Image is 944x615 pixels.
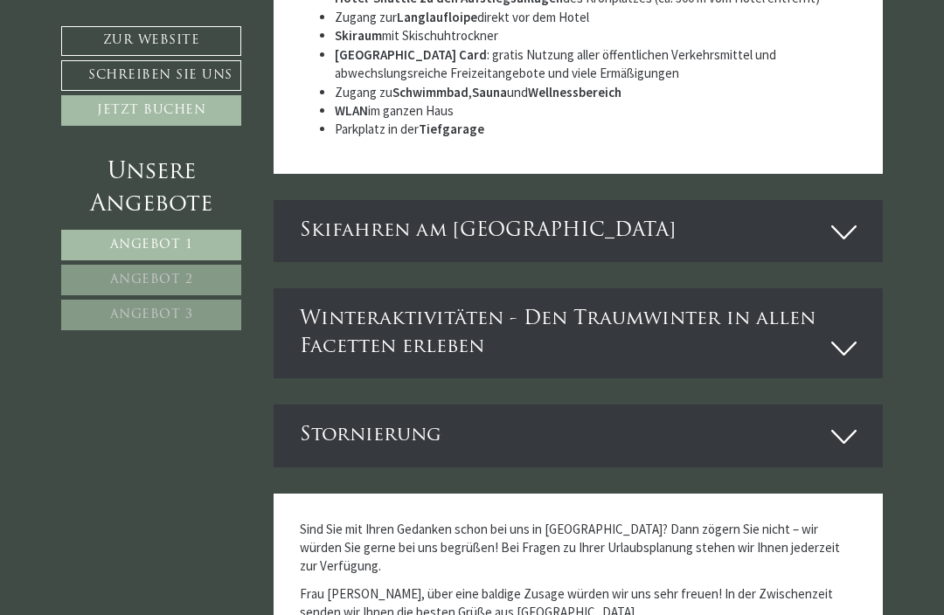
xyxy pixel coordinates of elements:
span: Angebot 1 [110,238,193,252]
strong: Skiraum [335,27,382,44]
div: Guten Tag, wie können wir Ihnen helfen? [13,46,258,96]
a: Jetzt buchen [61,95,241,126]
li: Zugang zu , und [335,83,857,101]
a: Zur Website [61,26,241,56]
li: mit Skischuhtrockner [335,26,857,45]
small: 10:13 [26,81,249,93]
strong: Tiefgarage [419,121,484,137]
strong: Schwimmbad [392,84,469,100]
strong: Sauna [472,84,507,100]
li: im ganzen Haus [335,101,857,120]
div: Mittwoch [236,13,322,41]
button: Senden [444,460,558,491]
div: Winteraktivitäten - Den Traumwinter in allen Facetten erleben [274,288,884,378]
a: Schreiben Sie uns [61,60,241,91]
strong: WLAN [335,102,368,119]
span: Angebot 2 [110,273,193,287]
li: Zugang zur direkt vor dem Hotel [335,8,857,26]
strong: Langlaufloipe [397,9,477,25]
strong: [GEOGRAPHIC_DATA] Card [335,46,487,63]
li: : gratis Nutzung aller öffentlichen Verkehrsmittel und abwechslungsreiche Freizeitangebote und vi... [335,45,857,83]
span: Angebot 3 [110,308,193,321]
li: Parkplatz in der [335,120,857,138]
strong: Wellnessbereich [528,84,621,100]
div: Unsere Angebote [61,156,241,221]
div: Stornierung [274,404,884,466]
div: Montis – Active Nature Spa [26,50,249,63]
p: Sind Sie mit Ihren Gedanken schon bei uns in [GEOGRAPHIC_DATA]? Dann zögern Sie nicht – wir würde... [300,520,857,576]
div: Skifahren am [GEOGRAPHIC_DATA] [274,200,884,262]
